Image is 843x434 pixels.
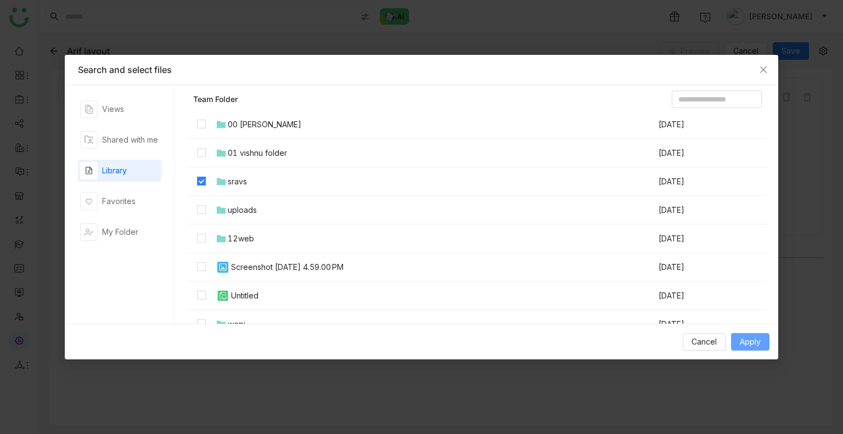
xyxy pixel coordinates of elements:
[193,94,238,105] a: Team Folder
[657,196,740,224] td: [DATE]
[657,224,740,253] td: [DATE]
[216,261,229,274] img: png.svg
[228,119,301,131] div: 00 [PERSON_NAME]
[228,233,254,245] div: 12web
[231,261,344,273] div: Screenshot [DATE] 4.59.00 PM
[657,167,740,196] td: [DATE]
[228,176,247,188] div: sravs
[102,195,136,207] div: Favorites
[228,204,257,216] div: uploads
[102,226,138,238] div: My Folder
[102,134,158,146] div: Shared with me
[228,318,245,330] div: wopi
[102,165,127,177] div: Library
[102,103,124,115] div: Views
[657,253,740,281] td: [DATE]
[657,281,740,310] td: [DATE]
[231,290,258,302] div: Untitled
[683,333,726,351] button: Cancel
[78,64,765,76] div: Search and select files
[740,336,761,348] span: Apply
[657,310,740,339] td: [DATE]
[731,333,769,351] button: Apply
[657,139,740,167] td: [DATE]
[692,336,717,348] span: Cancel
[657,110,740,139] td: [DATE]
[228,147,287,159] div: 01 vishnu folder
[749,55,778,84] button: Close
[216,289,229,302] img: paper.svg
